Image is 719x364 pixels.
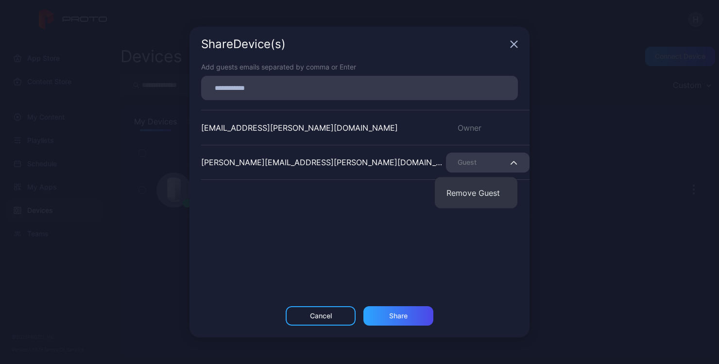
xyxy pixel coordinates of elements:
button: Remove Guest [435,177,517,208]
div: Share Device (s) [201,38,506,50]
div: Cancel [310,312,332,320]
button: Guest [446,153,530,173]
button: Cancel [286,306,356,326]
div: [PERSON_NAME][EMAIL_ADDRESS][PERSON_NAME][DOMAIN_NAME] [201,156,446,168]
div: Add guests emails separated by comma or Enter [201,62,518,72]
div: Owner [446,122,530,134]
button: Share [363,306,433,326]
div: Share [389,312,408,320]
div: [EMAIL_ADDRESS][PERSON_NAME][DOMAIN_NAME] [201,122,398,134]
